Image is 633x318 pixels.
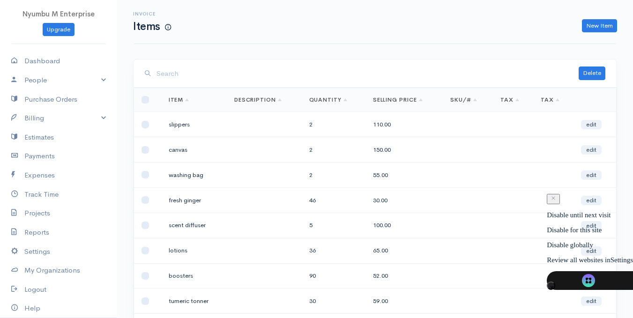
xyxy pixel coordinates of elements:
[302,288,365,314] td: 30
[165,23,171,31] span: How to create a new Item?
[302,163,365,188] td: 2
[365,238,443,263] td: 65.00
[161,263,227,288] td: boosters
[234,96,282,104] a: Description
[581,296,602,306] a: edit
[302,137,365,163] td: 2
[133,11,171,16] h6: Invoice
[161,137,227,163] td: canvas
[133,21,171,32] h1: Items
[365,213,443,238] td: 100.00
[365,187,443,213] td: 30.00
[161,238,227,263] td: lotions
[43,23,74,37] a: Upgrade
[302,263,365,288] td: 90
[22,9,95,18] span: Nyumbu M Enterprise
[365,288,443,314] td: 59.00
[161,112,227,137] td: slippers
[579,67,605,80] button: Delete
[582,19,617,33] a: New Item
[302,187,365,213] td: 46
[302,238,365,263] td: 36
[365,263,443,288] td: 52.00
[302,112,365,137] td: 2
[581,120,602,129] a: edit
[373,96,423,104] a: Selling Price
[156,64,579,83] input: Search
[169,96,189,104] a: Item
[500,96,519,104] a: Tax
[365,163,443,188] td: 55.00
[365,137,443,163] td: 150.00
[161,187,227,213] td: fresh ginger
[161,163,227,188] td: washing bag
[365,112,443,137] td: 110.00
[450,96,477,104] a: SKU/#
[309,96,348,104] a: Quantity
[161,288,227,314] td: tumeric tonner
[581,145,602,155] a: edit
[302,213,365,238] td: 5
[161,213,227,238] td: scent diffuser
[581,170,602,180] a: edit
[541,96,559,104] a: Tax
